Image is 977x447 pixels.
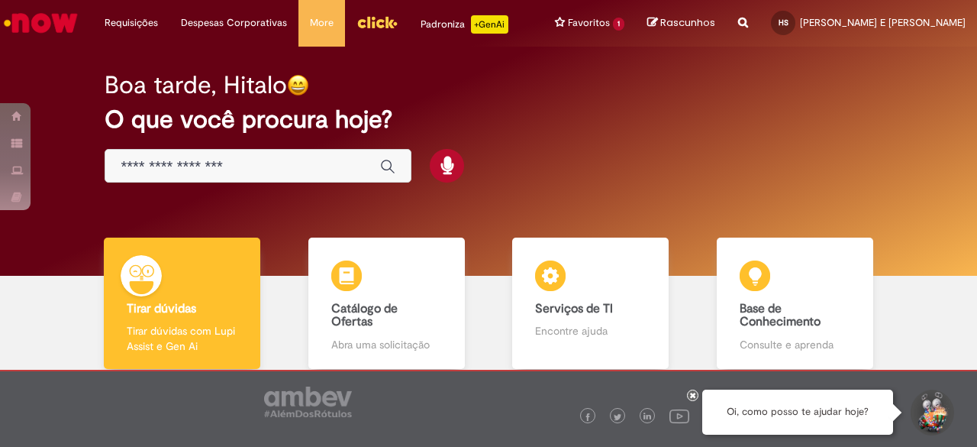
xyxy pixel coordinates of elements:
[584,413,592,421] img: logo_footer_facebook.png
[669,406,689,426] img: logo_footer_youtube.png
[740,301,821,330] b: Base de Conhecimento
[613,18,624,31] span: 1
[105,106,872,133] h2: O que você procura hoje?
[181,15,287,31] span: Despesas Corporativas
[105,15,158,31] span: Requisições
[779,18,788,28] span: HS
[488,238,693,370] a: Serviços de TI Encontre ajuda
[310,15,334,31] span: More
[421,15,508,34] div: Padroniza
[800,16,966,29] span: [PERSON_NAME] E [PERSON_NAME]
[908,390,954,436] button: Iniciar Conversa de Suporte
[127,301,196,316] b: Tirar dúvidas
[614,413,621,421] img: logo_footer_twitter.png
[287,74,309,96] img: happy-face.png
[568,15,610,31] span: Favoritos
[660,15,715,30] span: Rascunhos
[535,301,613,316] b: Serviços de TI
[80,238,285,370] a: Tirar dúvidas Tirar dúvidas com Lupi Assist e Gen Ai
[702,390,893,435] div: Oi, como posso te ajudar hoje?
[693,238,898,370] a: Base de Conhecimento Consulte e aprenda
[105,72,287,99] h2: Boa tarde, Hitalo
[471,15,508,34] p: +GenAi
[331,301,398,330] b: Catálogo de Ofertas
[127,323,237,354] p: Tirar dúvidas com Lupi Assist e Gen Ai
[643,413,651,422] img: logo_footer_linkedin.png
[2,8,80,38] img: ServiceNow
[264,387,352,417] img: logo_footer_ambev_rotulo_gray.png
[331,337,442,352] p: Abra uma solicitação
[740,337,850,352] p: Consulte e aprenda
[647,16,715,31] a: Rascunhos
[285,238,489,370] a: Catálogo de Ofertas Abra uma solicitação
[356,11,398,34] img: click_logo_yellow_360x200.png
[535,323,646,338] p: Encontre ajuda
